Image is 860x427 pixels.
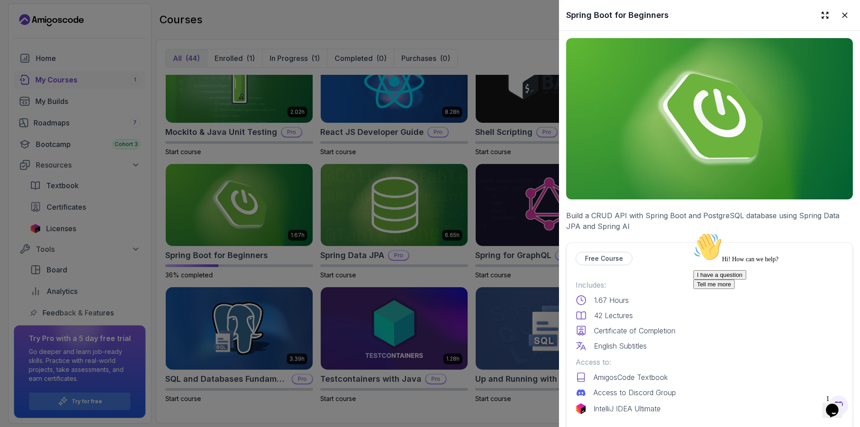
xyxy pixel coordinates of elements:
p: English Subtitles [594,341,647,351]
p: Free Course [585,254,623,263]
p: Access to: [576,357,843,367]
button: I have a question [4,41,56,51]
button: Expand drawer [817,7,833,23]
img: :wave: [4,4,32,32]
span: Hi! How can we help? [4,27,89,34]
img: spring-boot-for-beginners_thumbnail [566,38,853,199]
p: 1.67 Hours [594,295,629,306]
button: Tell me more [4,51,45,60]
h2: Spring Boot for Beginners [566,9,669,22]
p: Access to Discord Group [593,387,676,398]
p: Includes: [576,280,843,290]
img: jetbrains logo [576,403,586,414]
iframe: chat widget [822,391,851,418]
p: Build a CRUD API with Spring Boot and PostgreSQL database using Spring Data JPA and Spring AI [566,210,853,232]
iframe: chat widget [690,229,851,387]
p: AmigosCode Textbook [593,372,668,383]
p: IntelliJ IDEA Ultimate [593,403,661,414]
p: Certificate of Completion [594,325,675,336]
div: 👋Hi! How can we help?I have a questionTell me more [4,4,165,60]
p: 42 Lectures [594,310,633,321]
